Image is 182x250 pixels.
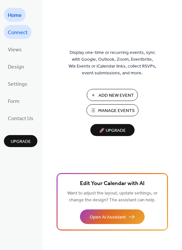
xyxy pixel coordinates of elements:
[8,96,19,106] span: Form
[94,126,131,135] span: 🚀 Upgrade
[8,62,24,72] span: Design
[90,124,135,136] button: 🚀 Upgrade
[4,77,31,91] a: Settings
[4,59,28,73] a: Design
[90,214,126,221] span: Open AI Assistant
[98,92,134,99] span: Add New Event
[80,209,145,224] button: Open AI Assistant
[4,135,37,147] button: Upgrade
[87,89,138,101] button: Add New Event
[69,49,156,77] span: Display one-time or recurring events, sync with Google, Outlook, Zoom, Eventbrite, Wix Events or ...
[8,28,28,38] span: Connect
[86,104,138,116] button: Manage Events
[8,114,33,124] span: Contact Us
[8,10,22,20] span: Home
[11,138,31,145] span: Upgrade
[4,25,32,39] a: Connect
[8,79,27,89] span: Settings
[98,107,135,114] span: Manage Events
[4,42,26,56] a: Views
[67,189,158,205] span: Want to adjust the layout, update settings, or change the design? The assistant can help.
[4,111,37,125] a: Contact Us
[4,94,23,108] a: Form
[80,179,145,188] span: Edit Your Calendar with AI
[8,45,22,55] span: Views
[4,8,26,22] a: Home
